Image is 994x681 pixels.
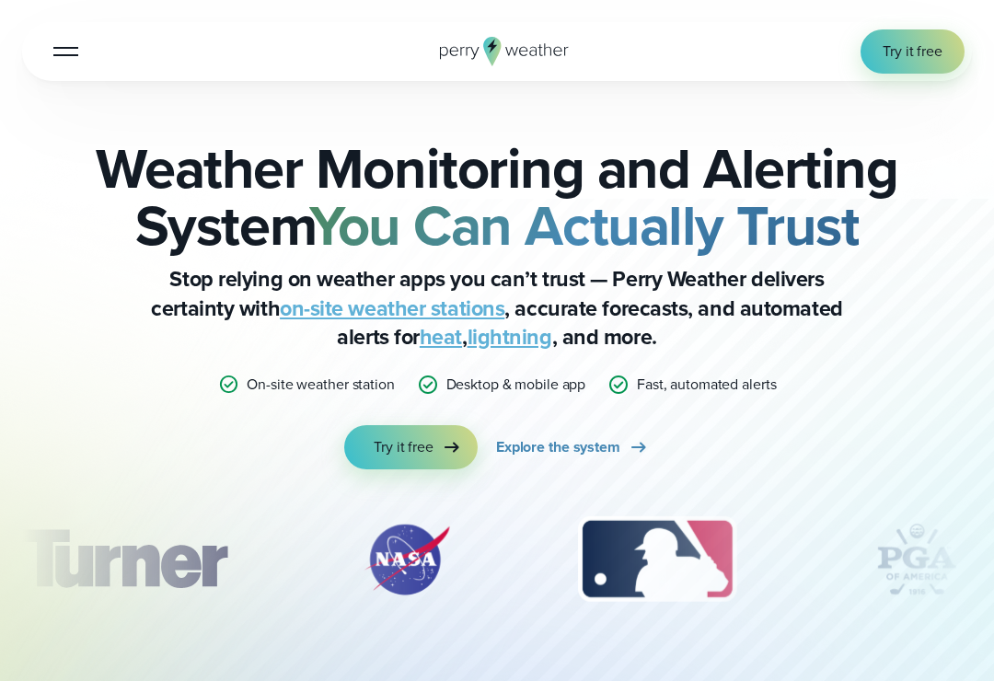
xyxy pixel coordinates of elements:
h2: Weather Monitoring and Alerting System [22,140,972,254]
span: Try it free [374,436,433,458]
span: Explore the system [496,436,620,458]
p: Desktop & mobile app [446,374,586,396]
img: NASA.svg [342,514,471,606]
a: lightning [468,321,552,352]
span: Try it free [883,40,942,63]
img: PGA.svg [843,514,990,606]
p: On-site weather station [247,374,394,396]
a: on-site weather stations [280,293,504,324]
p: Fast, automated alerts [637,374,776,396]
a: Try it free [344,425,478,469]
a: heat [420,321,462,352]
img: MLB.svg [560,514,754,606]
p: Stop relying on weather apps you can’t trust — Perry Weather delivers certainty with , accurate f... [129,265,865,351]
strong: You Can Actually Trust [309,184,859,267]
a: Explore the system [496,425,650,469]
div: slideshow [22,514,972,615]
a: Try it free [861,29,965,74]
div: 3 of 12 [560,514,754,606]
div: 2 of 12 [342,514,471,606]
div: 4 of 12 [843,514,990,606]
